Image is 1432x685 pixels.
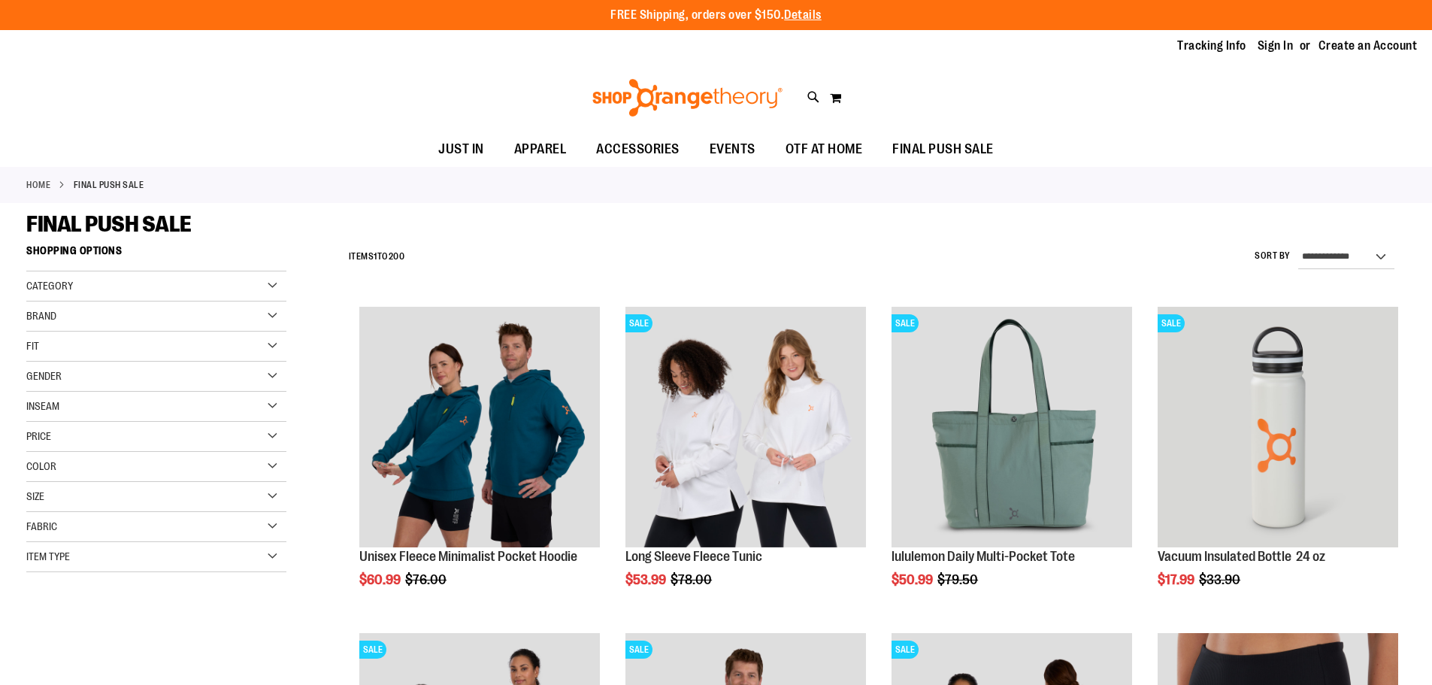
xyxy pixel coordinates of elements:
[359,572,403,587] span: $60.99
[26,280,73,292] span: Category
[892,132,994,166] span: FINAL PUSH SALE
[26,550,70,562] span: Item Type
[892,314,919,332] span: SALE
[438,132,484,166] span: JUST IN
[596,132,680,166] span: ACCESSORIES
[359,307,600,550] a: Unisex Fleece Minimalist Pocket Hoodie
[359,549,577,564] a: Unisex Fleece Minimalist Pocket Hoodie
[1318,38,1418,54] a: Create an Account
[389,251,405,262] span: 200
[74,178,144,192] strong: FINAL PUSH SALE
[359,641,386,659] span: SALE
[1199,572,1243,587] span: $33.90
[405,572,449,587] span: $76.00
[884,299,1140,626] div: product
[892,307,1132,550] a: lululemon Daily Multi-Pocket ToteSALE
[892,572,935,587] span: $50.99
[590,79,785,117] img: Shop Orangetheory
[349,245,405,268] h2: Items to
[514,132,567,166] span: APPAREL
[786,132,863,166] span: OTF AT HOME
[26,490,44,502] span: Size
[1255,250,1291,262] label: Sort By
[1158,307,1398,550] a: Vacuum Insulated Bottle 24 ozSALE
[1158,572,1197,587] span: $17.99
[892,549,1075,564] a: lululemon Daily Multi-Pocket Tote
[26,238,286,271] strong: Shopping Options
[671,572,714,587] span: $78.00
[1258,38,1294,54] a: Sign In
[26,460,56,472] span: Color
[618,299,873,626] div: product
[26,400,59,412] span: Inseam
[26,520,57,532] span: Fabric
[892,641,919,659] span: SALE
[1177,38,1246,54] a: Tracking Info
[625,307,866,550] a: Product image for Fleece Long SleeveSALE
[26,211,192,237] span: FINAL PUSH SALE
[352,299,607,626] div: product
[710,132,755,166] span: EVENTS
[26,430,51,442] span: Price
[1150,299,1406,626] div: product
[625,314,652,332] span: SALE
[625,641,652,659] span: SALE
[374,251,377,262] span: 1
[359,307,600,547] img: Unisex Fleece Minimalist Pocket Hoodie
[26,370,62,382] span: Gender
[26,178,50,192] a: Home
[26,340,39,352] span: Fit
[784,8,822,22] a: Details
[937,572,980,587] span: $79.50
[610,7,822,24] p: FREE Shipping, orders over $150.
[892,307,1132,547] img: lululemon Daily Multi-Pocket Tote
[625,572,668,587] span: $53.99
[625,549,762,564] a: Long Sleeve Fleece Tunic
[1158,307,1398,547] img: Vacuum Insulated Bottle 24 oz
[26,310,56,322] span: Brand
[625,307,866,547] img: Product image for Fleece Long Sleeve
[1158,549,1325,564] a: Vacuum Insulated Bottle 24 oz
[1158,314,1185,332] span: SALE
